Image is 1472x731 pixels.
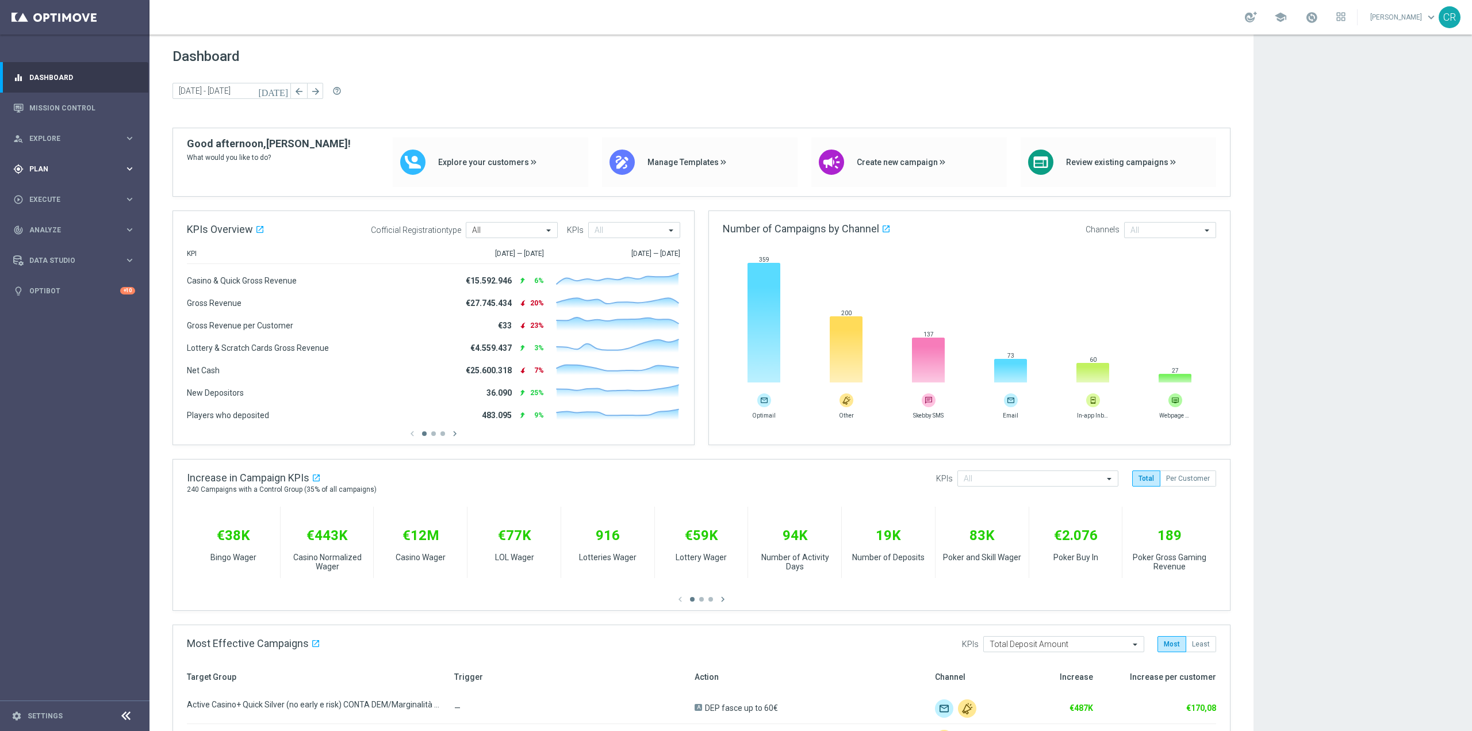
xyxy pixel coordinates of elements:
[13,134,136,143] button: person_search Explore keyboard_arrow_right
[124,133,135,144] i: keyboard_arrow_right
[11,711,22,721] i: settings
[13,194,124,205] div: Execute
[13,275,135,306] div: Optibot
[124,255,135,266] i: keyboard_arrow_right
[29,257,124,264] span: Data Studio
[13,194,24,205] i: play_circle_outline
[13,62,135,93] div: Dashboard
[13,256,136,265] button: Data Studio keyboard_arrow_right
[13,255,124,266] div: Data Studio
[13,73,136,82] button: equalizer Dashboard
[29,166,124,173] span: Plan
[13,133,124,144] div: Explore
[1274,11,1287,24] span: school
[120,287,135,294] div: +10
[13,286,136,296] button: lightbulb Optibot +10
[13,164,124,174] div: Plan
[29,62,135,93] a: Dashboard
[1439,6,1460,28] div: CR
[124,194,135,205] i: keyboard_arrow_right
[13,72,24,83] i: equalizer
[13,164,136,174] button: gps_fixed Plan keyboard_arrow_right
[13,93,135,123] div: Mission Control
[13,225,24,235] i: track_changes
[13,133,24,144] i: person_search
[13,225,136,235] button: track_changes Analyze keyboard_arrow_right
[29,196,124,203] span: Execute
[124,224,135,235] i: keyboard_arrow_right
[29,227,124,234] span: Analyze
[1369,9,1439,26] a: [PERSON_NAME]keyboard_arrow_down
[13,286,24,296] i: lightbulb
[29,135,124,142] span: Explore
[13,225,124,235] div: Analyze
[13,164,24,174] i: gps_fixed
[13,104,136,113] button: Mission Control
[13,195,136,204] button: play_circle_outline Execute keyboard_arrow_right
[124,163,135,174] i: keyboard_arrow_right
[28,713,63,719] a: Settings
[29,275,120,306] a: Optibot
[1425,11,1437,24] span: keyboard_arrow_down
[29,93,135,123] a: Mission Control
